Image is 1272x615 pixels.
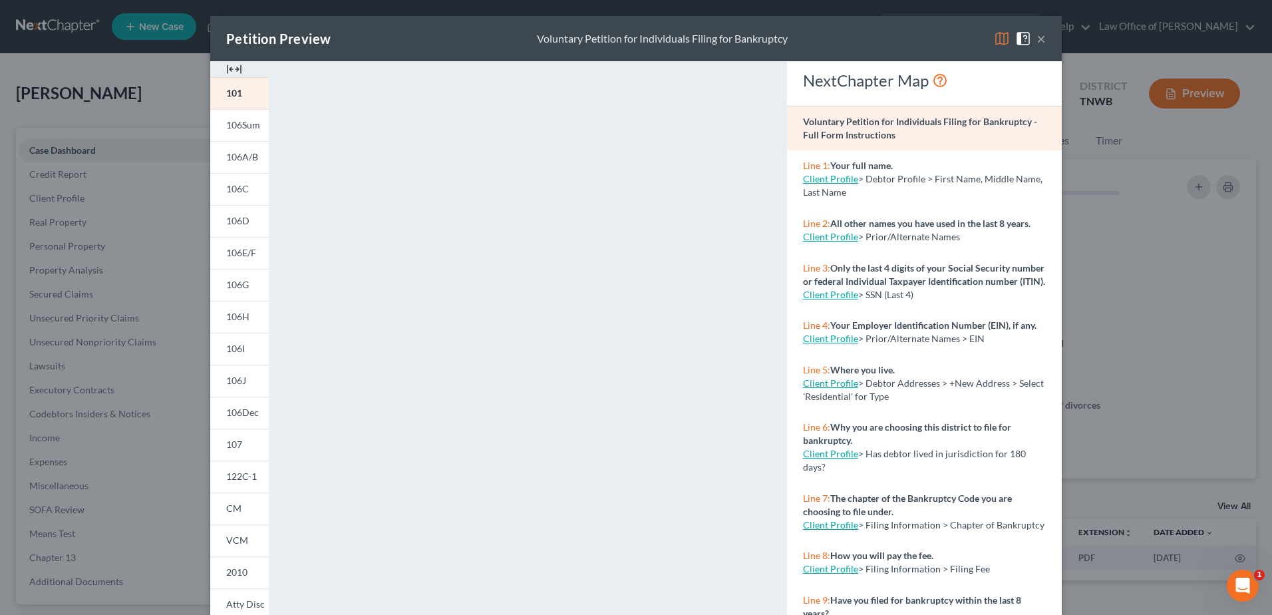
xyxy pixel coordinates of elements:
a: 106C [210,173,269,205]
strong: The chapter of the Bankruptcy Code you are choosing to file under. [803,493,1012,517]
span: 106E/F [226,247,256,258]
span: 107 [226,439,242,450]
span: > Prior/Alternate Names [858,231,960,242]
span: 106A/B [226,151,258,162]
iframe: Intercom live chat [1227,570,1259,602]
span: > SSN (Last 4) [858,289,913,300]
span: 106I [226,343,245,354]
strong: Why you are choosing this district to file for bankruptcy. [803,421,1011,446]
span: > Debtor Addresses > +New Address > Select 'Residential' for Type [803,377,1044,402]
img: expand-e0f6d898513216a626fdd78e52531dac95497ffd26381d4c15ee2fc46db09dca.svg [226,61,242,77]
span: 106C [226,183,249,194]
span: Line 6: [803,421,830,433]
span: 106Dec [226,407,259,418]
strong: Your Employer Identification Number (EIN), if any. [830,319,1036,331]
span: CM [226,503,241,514]
span: 106J [226,375,246,386]
span: > Prior/Alternate Names > EIN [858,333,985,344]
a: 106E/F [210,237,269,269]
span: 106H [226,311,249,322]
strong: Only the last 4 digits of your Social Security number or federal Individual Taxpayer Identificati... [803,262,1045,287]
span: Line 9: [803,594,830,606]
button: × [1036,31,1046,47]
span: Line 2: [803,218,830,229]
a: 106H [210,301,269,333]
a: Client Profile [803,289,858,300]
strong: Voluntary Petition for Individuals Filing for Bankruptcy - Full Form Instructions [803,116,1037,140]
strong: Where you live. [830,364,895,375]
strong: How you will pay the fee. [830,550,933,561]
strong: Your full name. [830,160,893,171]
a: 106J [210,365,269,397]
a: VCM [210,524,269,556]
span: Line 1: [803,160,830,171]
span: > Has debtor lived in jurisdiction for 180 days? [803,448,1026,473]
span: > Filing Information > Filing Fee [858,563,990,574]
div: Voluntary Petition for Individuals Filing for Bankruptcy [537,31,788,47]
a: Client Profile [803,377,858,389]
a: Client Profile [803,519,858,530]
strong: All other names you have used in the last 8 years. [830,218,1031,229]
a: 106G [210,269,269,301]
a: 107 [210,429,269,461]
span: 122C-1 [226,471,257,482]
span: 101 [226,87,242,99]
a: 101 [210,77,269,109]
a: Client Profile [803,333,858,344]
img: map-eea8200ae884c6f1103ae1953ef3d486a96c86aabb227e865a55264e3737af1f.svg [994,31,1010,47]
a: Client Profile [803,231,858,242]
span: Line 3: [803,262,830,274]
a: Client Profile [803,448,858,459]
img: help-close-5ba153eb36485ed6c1ea00a893f15db1cb9b99d6cae46e1a8edb6c62d00a1a76.svg [1015,31,1031,47]
a: Client Profile [803,173,858,184]
span: > Filing Information > Chapter of Bankruptcy [858,519,1044,530]
span: > Debtor Profile > First Name, Middle Name, Last Name [803,173,1042,198]
a: 106Dec [210,397,269,429]
a: 122C-1 [210,461,269,493]
span: Line 5: [803,364,830,375]
div: Petition Preview [226,29,331,48]
span: Line 4: [803,319,830,331]
a: 106A/B [210,141,269,173]
a: 2010 [210,556,269,588]
a: 106Sum [210,109,269,141]
span: Atty Disc [226,598,265,610]
span: 2010 [226,566,247,578]
div: NextChapter Map [803,70,1046,91]
a: 106D [210,205,269,237]
span: 106Sum [226,119,260,130]
span: Line 8: [803,550,830,561]
span: Line 7: [803,493,830,504]
span: 106D [226,215,249,226]
a: CM [210,493,269,524]
span: 106G [226,279,249,290]
span: 1 [1254,570,1265,580]
a: 106I [210,333,269,365]
a: Client Profile [803,563,858,574]
span: VCM [226,534,248,546]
